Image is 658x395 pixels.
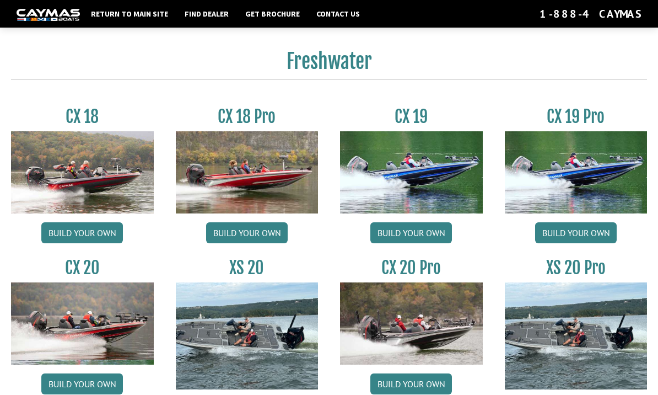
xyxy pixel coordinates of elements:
a: Build your own [41,222,123,243]
h3: CX 18 [11,106,154,127]
h3: CX 20 [11,258,154,278]
a: Find Dealer [179,7,234,21]
a: Contact Us [311,7,365,21]
img: CX-20Pro_thumbnail.jpg [340,282,483,365]
a: Build your own [370,373,452,394]
img: CX19_thumbnail.jpg [340,131,483,213]
img: CX19_thumbnail.jpg [505,131,648,213]
h3: XS 20 Pro [505,258,648,278]
img: CX-18S_thumbnail.jpg [11,131,154,213]
img: CX-18SS_thumbnail.jpg [176,131,319,213]
h3: XS 20 [176,258,319,278]
img: XS_20_resized.jpg [176,282,319,389]
h2: Freshwater [11,49,647,80]
img: CX-20_thumbnail.jpg [11,282,154,365]
a: Get Brochure [240,7,305,21]
a: Build your own [535,222,617,243]
a: Build your own [41,373,123,394]
a: Return to main site [85,7,174,21]
a: Build your own [206,222,288,243]
a: Build your own [370,222,452,243]
img: white-logo-c9c8dbefe5ff5ceceb0f0178aa75bf4bb51f6bca0971e226c86eb53dfe498488.png [17,9,80,20]
h3: CX 19 Pro [505,106,648,127]
h3: CX 19 [340,106,483,127]
div: 1-888-4CAYMAS [540,7,641,21]
h3: CX 20 Pro [340,258,483,278]
h3: CX 18 Pro [176,106,319,127]
img: XS_20_resized.jpg [505,282,648,389]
